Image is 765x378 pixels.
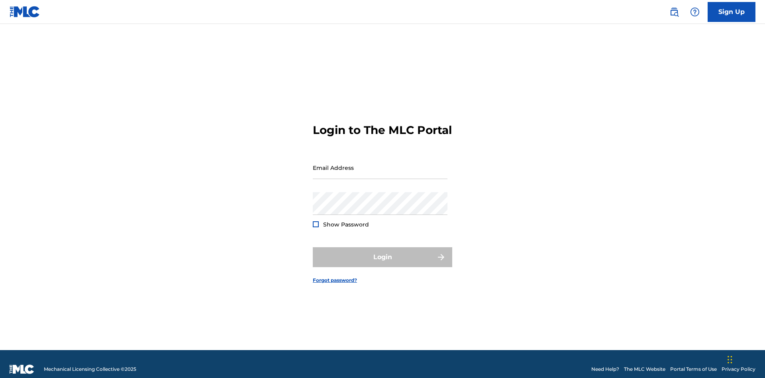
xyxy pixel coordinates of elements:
[670,366,717,373] a: Portal Terms of Use
[708,2,755,22] a: Sign Up
[725,340,765,378] iframe: Chat Widget
[591,366,619,373] a: Need Help?
[313,277,357,284] a: Forgot password?
[10,364,34,374] img: logo
[44,366,136,373] span: Mechanical Licensing Collective © 2025
[10,6,40,18] img: MLC Logo
[728,348,732,372] div: Drag
[687,4,703,20] div: Help
[669,7,679,17] img: search
[666,4,682,20] a: Public Search
[722,366,755,373] a: Privacy Policy
[313,123,452,137] h3: Login to The MLC Portal
[323,221,369,228] span: Show Password
[690,7,700,17] img: help
[624,366,665,373] a: The MLC Website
